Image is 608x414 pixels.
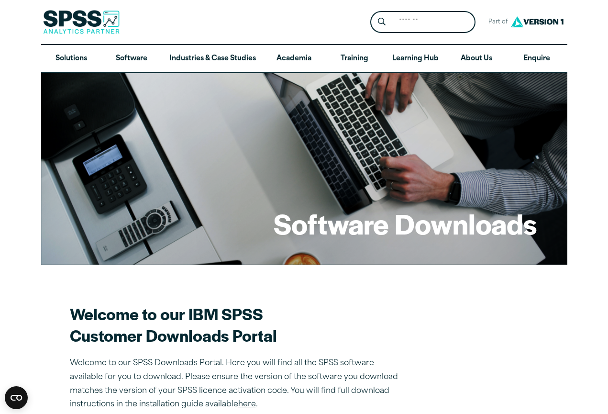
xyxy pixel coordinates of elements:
nav: Desktop version of site main menu [41,45,567,73]
button: Open CMP widget [5,386,28,409]
button: Search magnifying glass icon [373,13,390,31]
form: Site Header Search Form [370,11,475,34]
a: Learning Hub [385,45,446,73]
h1: Software Downloads [274,205,537,242]
img: SPSS Analytics Partner [43,10,120,34]
a: Industries & Case Studies [162,45,264,73]
img: Version1 Logo [509,13,566,31]
a: Academia [264,45,324,73]
a: here [238,401,256,408]
span: Part of [483,15,509,29]
a: Enquire [507,45,567,73]
a: Software [101,45,162,73]
a: Solutions [41,45,101,73]
h2: Welcome to our IBM SPSS Customer Downloads Portal [70,303,405,346]
a: Training [324,45,384,73]
a: About Us [446,45,507,73]
p: Welcome to our SPSS Downloads Portal. Here you will find all the SPSS software available for you ... [70,357,405,412]
svg: Search magnifying glass icon [378,18,386,26]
